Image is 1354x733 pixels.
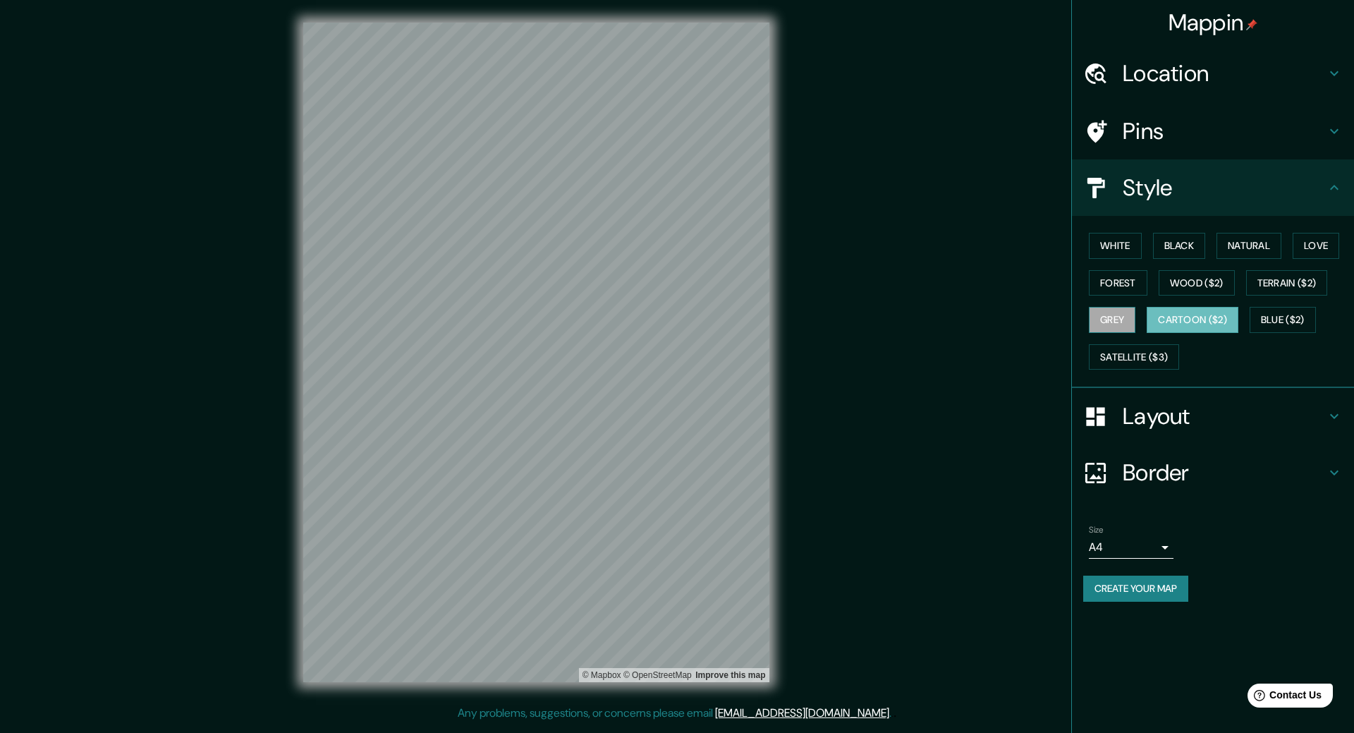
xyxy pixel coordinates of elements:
div: Layout [1072,388,1354,444]
button: Black [1153,233,1206,259]
button: Terrain ($2) [1246,270,1328,296]
button: Forest [1089,270,1147,296]
img: pin-icon.png [1246,19,1257,30]
h4: Border [1123,459,1326,487]
h4: Mappin [1169,8,1258,37]
iframe: Help widget launcher [1228,678,1338,717]
div: Pins [1072,103,1354,159]
div: Style [1072,159,1354,216]
div: Border [1072,444,1354,501]
button: White [1089,233,1142,259]
a: OpenStreetMap [623,670,692,680]
canvas: Map [303,23,769,682]
h4: Layout [1123,402,1326,430]
button: Wood ($2) [1159,270,1235,296]
div: A4 [1089,536,1173,559]
button: Blue ($2) [1250,307,1316,333]
h4: Location [1123,59,1326,87]
div: . [891,705,893,722]
a: Map feedback [695,670,765,680]
a: Mapbox [583,670,621,680]
button: Create your map [1083,576,1188,602]
div: . [893,705,896,722]
button: Grey [1089,307,1135,333]
label: Size [1089,524,1104,536]
p: Any problems, suggestions, or concerns please email . [458,705,891,722]
button: Natural [1216,233,1281,259]
h4: Style [1123,174,1326,202]
a: [EMAIL_ADDRESS][DOMAIN_NAME] [715,705,889,720]
button: Love [1293,233,1339,259]
h4: Pins [1123,117,1326,145]
button: Satellite ($3) [1089,344,1179,370]
button: Cartoon ($2) [1147,307,1238,333]
div: Location [1072,45,1354,102]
